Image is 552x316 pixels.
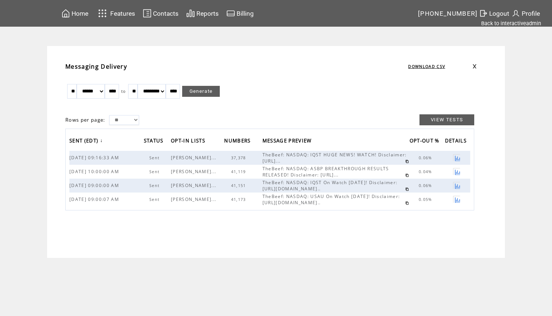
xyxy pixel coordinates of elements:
[224,136,252,148] span: NUMBERS
[149,197,161,202] span: Sent
[262,152,407,164] span: TheBeef: NASDAQ: IQST HUGE NEWS! WATCH! Disclaimer: [URL]...
[185,8,220,19] a: Reports
[418,10,478,17] span: [PHONE_NUMBER]
[231,169,248,174] span: 41,119
[410,136,441,148] span: OPT-OUT %
[231,183,248,188] span: 41,151
[225,8,255,19] a: Billing
[171,155,218,161] span: [PERSON_NAME]...
[153,10,179,17] span: Contacts
[186,9,195,18] img: chart.svg
[419,197,434,202] span: 0.05%
[489,10,509,17] span: Logout
[65,117,106,123] span: Rows per page:
[196,10,219,17] span: Reports
[262,135,315,147] a: MESSAGE PREVIEW
[142,8,180,19] a: Contacts
[69,136,100,148] span: SENT (EDT)
[226,9,235,18] img: creidtcard.svg
[171,182,218,189] span: [PERSON_NAME]...
[224,135,254,147] a: NUMBERS
[69,182,121,189] span: [DATE] 09:00:00 AM
[410,135,443,147] a: OPT-OUT %
[121,89,126,94] span: to
[144,135,167,147] a: STATUS
[262,179,398,192] span: TheBeef: NASDAQ: IQST On Watch [DATE]! Disclaimer: [URL][DOMAIN_NAME]..
[481,20,541,27] a: Back to interactiveadmin
[171,196,218,202] span: [PERSON_NAME]...
[262,136,314,148] span: MESSAGE PREVIEW
[237,10,254,17] span: Billing
[445,136,468,148] span: DETAILS
[149,155,161,160] span: Sent
[149,169,161,174] span: Sent
[96,7,109,19] img: features.svg
[510,8,541,19] a: Profile
[69,196,121,202] span: [DATE] 09:00:07 AM
[69,135,105,147] a: SENT (EDT)↓
[149,183,161,188] span: Sent
[419,183,434,188] span: 0.06%
[69,155,121,161] span: [DATE] 09:16:33 AM
[143,9,152,18] img: contacts.svg
[419,114,474,125] a: VIEW TESTS
[72,10,88,17] span: Home
[262,165,389,178] span: TheBeef: NASDAQ: ASBP BREAKTHROUGH RESULTS RELEASED! Disclaimer: [URL]...
[262,193,400,206] span: TheBeef: NASDAQ: USAU On Watch [DATE]! Disclaimer: [URL][DOMAIN_NAME]..
[95,6,136,20] a: Features
[182,86,220,97] a: Generate
[479,9,488,18] img: exit.svg
[171,168,218,175] span: [PERSON_NAME]...
[231,197,248,202] span: 41,173
[419,155,434,160] span: 0.06%
[61,9,70,18] img: home.svg
[478,8,510,19] a: Logout
[60,8,89,19] a: Home
[522,10,540,17] span: Profile
[65,62,127,71] span: Messaging Delivery
[171,136,207,148] span: OPT-IN LISTS
[408,64,445,69] a: DOWNLOAD CSV
[419,169,434,174] span: 0.04%
[144,136,165,148] span: STATUS
[69,168,121,175] span: [DATE] 10:00:00 AM
[110,10,135,17] span: Features
[511,9,520,18] img: profile.svg
[231,155,248,160] span: 37,378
